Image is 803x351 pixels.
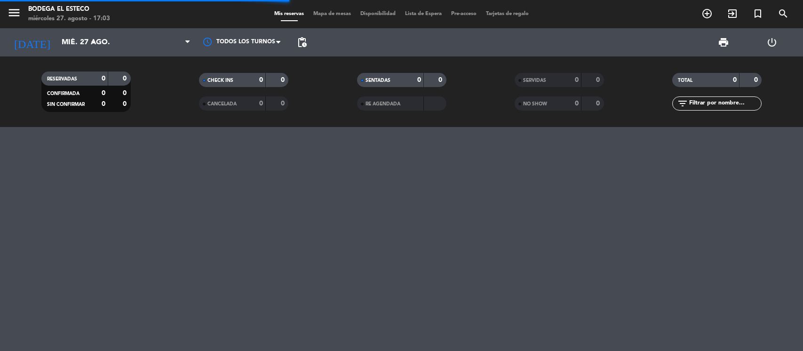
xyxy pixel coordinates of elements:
[417,77,421,83] strong: 0
[575,100,579,107] strong: 0
[123,101,128,107] strong: 0
[400,11,446,16] span: Lista de Espera
[7,6,21,20] i: menu
[366,102,400,106] span: RE AGENDADA
[446,11,481,16] span: Pre-acceso
[523,78,546,83] span: SERVIDAS
[123,90,128,96] strong: 0
[688,98,761,109] input: Filtrar por nombre...
[7,32,57,53] i: [DATE]
[766,37,778,48] i: power_settings_new
[747,28,796,56] div: LOG OUT
[102,90,105,96] strong: 0
[778,8,789,19] i: search
[309,11,356,16] span: Mapa de mesas
[47,77,77,81] span: RESERVADAS
[701,8,713,19] i: add_circle_outline
[752,8,763,19] i: turned_in_not
[281,100,286,107] strong: 0
[366,78,390,83] span: SENTADAS
[207,78,233,83] span: CHECK INS
[28,5,110,14] div: Bodega El Esteco
[296,37,308,48] span: pending_actions
[270,11,309,16] span: Mis reservas
[754,77,760,83] strong: 0
[523,102,547,106] span: NO SHOW
[87,37,99,48] i: arrow_drop_down
[596,100,602,107] strong: 0
[356,11,400,16] span: Disponibilidad
[678,78,692,83] span: TOTAL
[727,8,738,19] i: exit_to_app
[575,77,579,83] strong: 0
[733,77,737,83] strong: 0
[102,75,105,82] strong: 0
[718,37,729,48] span: print
[438,77,444,83] strong: 0
[207,102,237,106] span: CANCELADA
[259,100,263,107] strong: 0
[481,11,533,16] span: Tarjetas de regalo
[28,14,110,24] div: miércoles 27. agosto - 17:03
[596,77,602,83] strong: 0
[259,77,263,83] strong: 0
[47,91,80,96] span: CONFIRMADA
[47,102,85,107] span: SIN CONFIRMAR
[123,75,128,82] strong: 0
[102,101,105,107] strong: 0
[281,77,286,83] strong: 0
[7,6,21,23] button: menu
[677,98,688,109] i: filter_list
